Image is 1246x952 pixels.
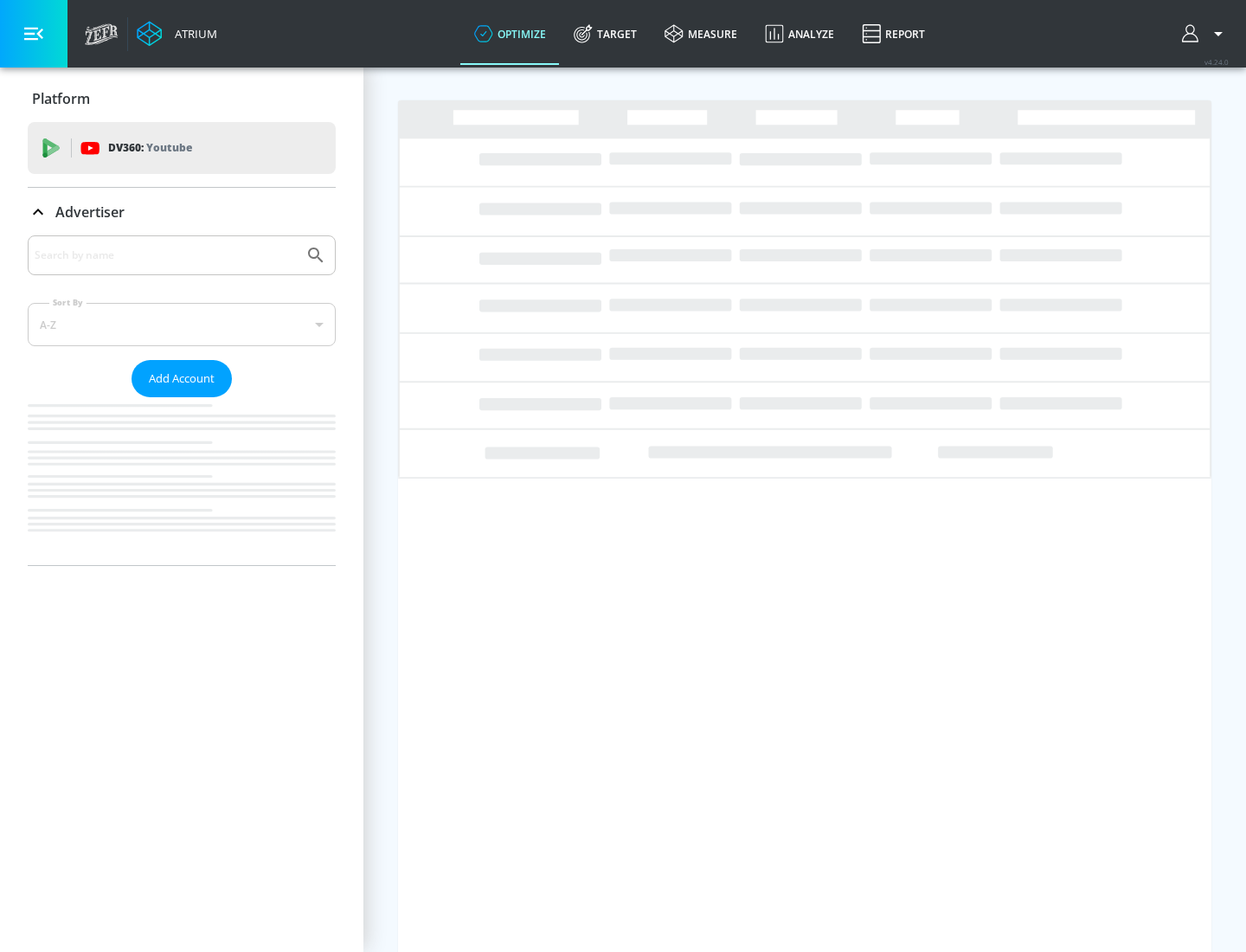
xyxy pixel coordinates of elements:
label: Sort By [49,297,87,308]
input: Search by name [35,244,297,267]
p: Youtube [146,138,192,157]
p: Platform [32,89,90,108]
nav: list of Advertiser [28,397,336,565]
div: A-Z [28,303,336,346]
p: Advertiser [55,203,125,222]
a: optimize [460,3,560,65]
a: Atrium [137,21,217,47]
a: measure [651,3,751,65]
a: Analyze [751,3,848,65]
div: Advertiser [28,188,336,236]
a: Report [848,3,939,65]
p: DV360: [108,138,192,158]
div: Atrium [168,26,217,42]
div: Platform [28,74,336,123]
a: Target [560,3,651,65]
div: DV360: Youtube [28,122,336,174]
div: Advertiser [28,235,336,565]
span: Add Account [149,369,215,389]
span: v 4.24.0 [1204,57,1229,67]
button: Add Account [132,360,232,397]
